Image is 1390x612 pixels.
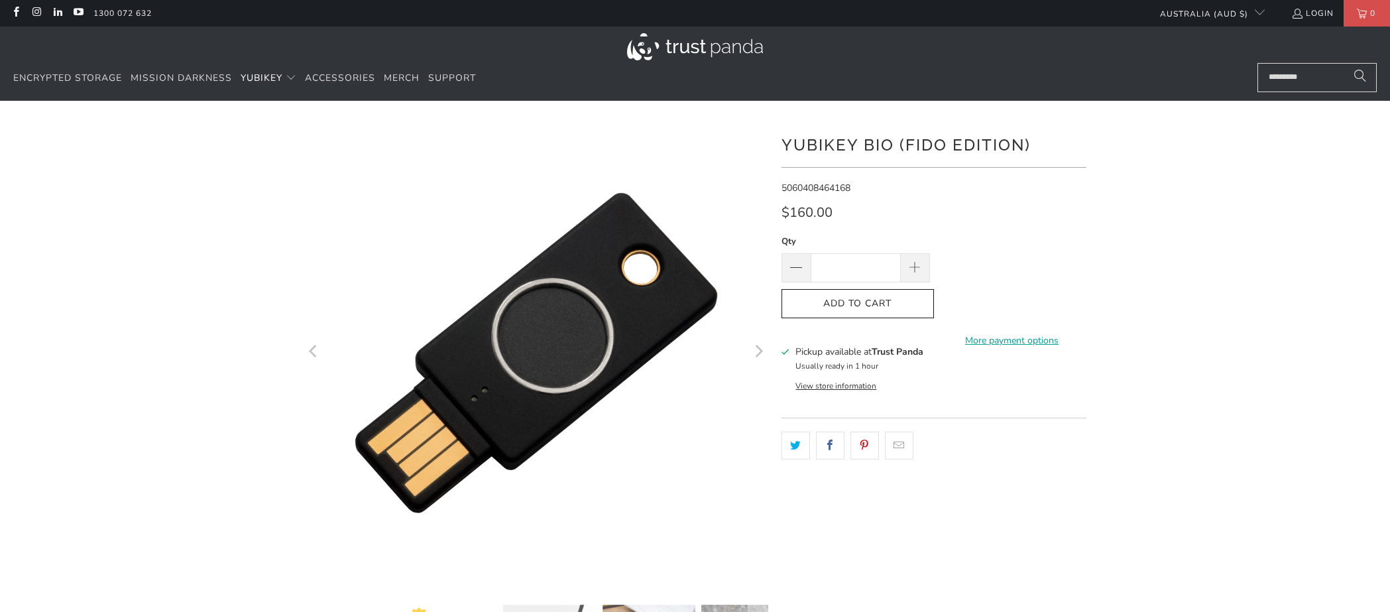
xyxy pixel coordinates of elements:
[304,121,768,585] a: YubiKey Bio (FIDO Edition) - Trust Panda
[10,8,21,19] a: Trust Panda Australia on Facebook
[885,432,913,459] a: Email this to a friend
[782,234,930,249] label: Qty
[13,72,122,84] span: Encrypted Storage
[795,361,878,371] small: Usually ready in 1 hour
[782,204,833,221] span: $160.00
[52,8,63,19] a: Trust Panda Australia on LinkedIn
[384,72,420,84] span: Merch
[1257,63,1377,92] input: Search...
[850,432,879,459] a: Share this on Pinterest
[795,298,920,310] span: Add to Cart
[782,289,934,319] button: Add to Cart
[13,63,476,94] nav: Translation missing: en.navigation.header.main_nav
[795,381,876,391] button: View store information
[872,345,923,358] b: Trust Panda
[782,432,810,459] a: Share this on Twitter
[428,63,476,94] a: Support
[1291,6,1334,21] a: Login
[304,121,325,585] button: Previous
[428,72,476,84] span: Support
[305,72,375,84] span: Accessories
[782,131,1086,157] h1: YubiKey Bio (FIDO Edition)
[384,63,420,94] a: Merch
[93,6,152,21] a: 1300 072 632
[241,63,296,94] summary: YubiKey
[305,63,375,94] a: Accessories
[131,63,232,94] a: Mission Darkness
[782,182,850,194] span: 5060408464168
[13,63,122,94] a: Encrypted Storage
[627,33,763,60] img: Trust Panda Australia
[795,345,923,359] h3: Pickup available at
[748,121,769,585] button: Next
[938,334,1086,348] a: More payment options
[241,72,282,84] span: YubiKey
[131,72,232,84] span: Mission Darkness
[816,432,844,459] a: Share this on Facebook
[30,8,42,19] a: Trust Panda Australia on Instagram
[1344,63,1377,92] button: Search
[72,8,84,19] a: Trust Panda Australia on YouTube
